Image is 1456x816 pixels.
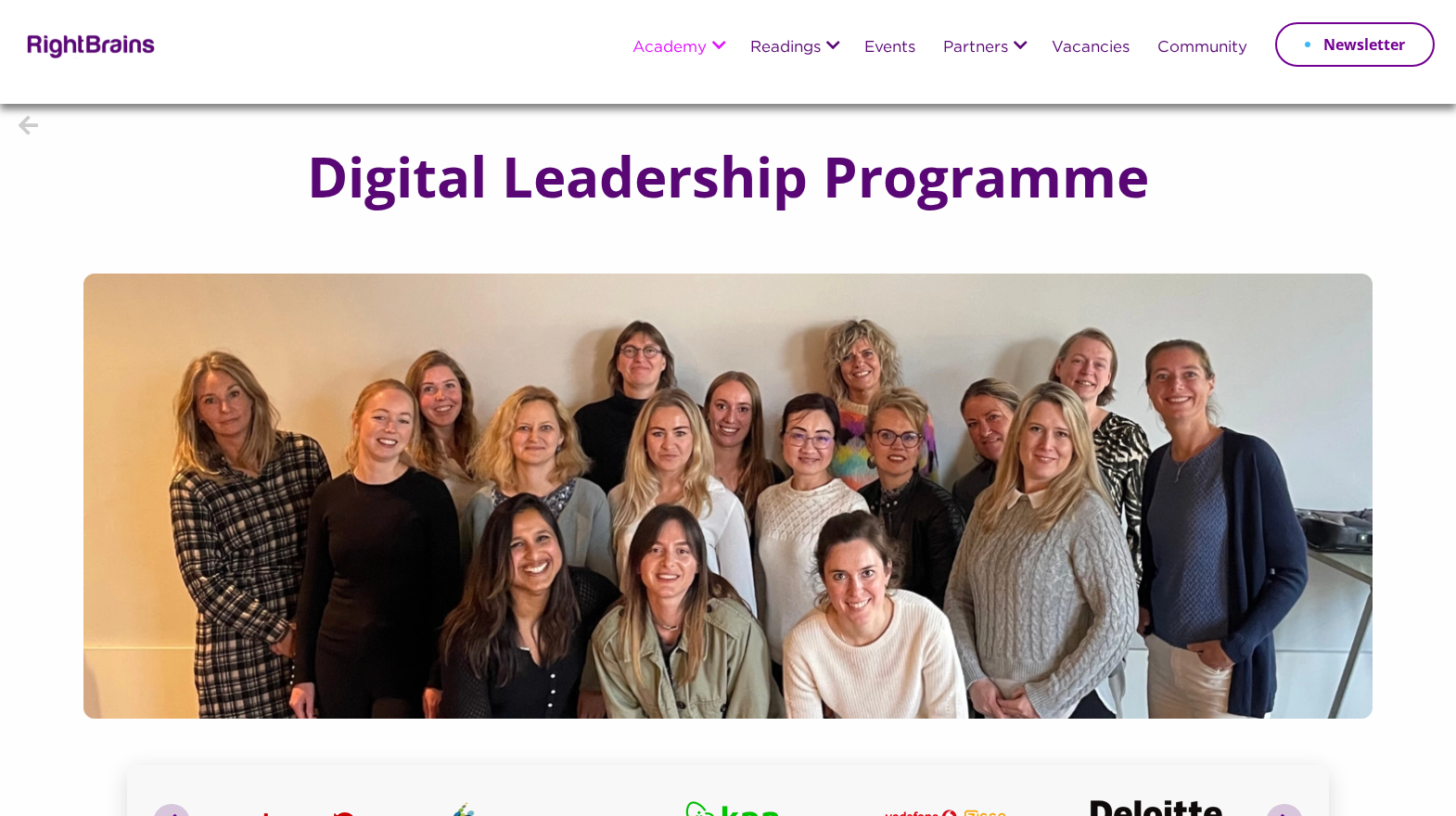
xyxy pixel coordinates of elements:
[21,32,156,58] img: Rightbrains
[1052,40,1130,57] a: Vacancies
[632,40,707,57] a: Academy
[270,146,1186,207] h1: Digital Leadership Programme
[864,40,915,57] a: Events
[943,40,1008,57] a: Partners
[1275,22,1435,67] a: Newsletter
[1157,40,1247,57] a: Community
[750,40,821,57] a: Readings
